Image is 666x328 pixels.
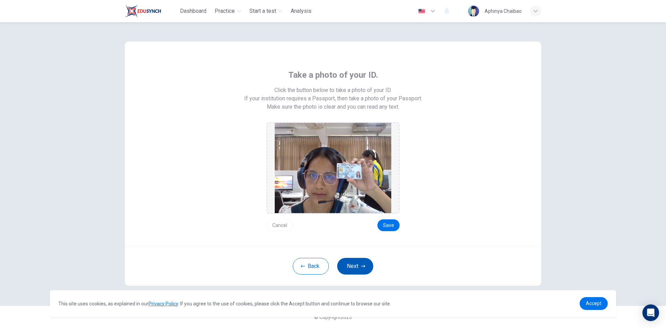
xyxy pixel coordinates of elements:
[177,5,209,17] button: Dashboard
[377,219,400,231] button: Save
[215,7,235,15] span: Practice
[642,304,659,321] div: Open Intercom Messenger
[288,69,378,81] span: Take a photo of your ID.
[468,6,479,17] img: Profile picture
[212,5,244,17] button: Practice
[337,258,373,275] button: Next
[417,9,426,14] img: en
[485,7,522,15] div: Aphinya Chaibao
[249,7,276,15] span: Start a test
[288,5,314,17] button: Analysis
[180,7,206,15] span: Dashboard
[580,297,608,310] a: dismiss cookie message
[125,4,177,18] a: Train Test logo
[291,7,311,15] span: Analysis
[267,103,399,111] span: Make sure the photo is clear and you can read any text.
[247,5,285,17] button: Start a test
[586,301,601,306] span: Accept
[314,314,352,320] span: © Copyright 2025
[244,86,422,103] span: Click the button below to take a photo of your ID. If your institution requires a Passport, then ...
[293,258,329,275] button: Back
[275,123,391,213] img: preview screemshot
[266,219,293,231] button: Cancel
[148,301,178,306] a: Privacy Policy
[58,301,391,306] span: This site uses cookies, as explained in our . If you agree to the use of cookies, please click th...
[50,290,616,317] div: cookieconsent
[125,4,161,18] img: Train Test logo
